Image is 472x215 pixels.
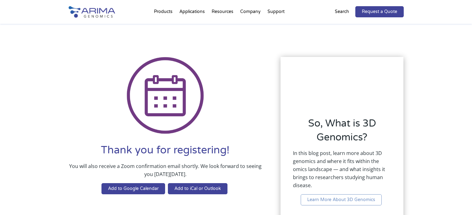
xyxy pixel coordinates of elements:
[168,183,227,194] a: Add to iCal or Outlook
[355,6,404,17] a: Request a Quote
[101,183,165,194] a: Add to Google Calendar
[293,117,391,149] h2: So, What is 3D Genomics?
[293,149,391,194] p: In this blog post, learn more about 3D genomics and where it fits within the omics landscape — an...
[335,8,349,16] p: Search
[301,194,382,205] a: Learn More About 3D Genomics
[69,6,115,18] img: Arima-Genomics-logo
[69,143,262,162] h1: Thank you for registering!
[69,162,262,183] p: You will also receive a Zoom confirmation email shortly. We look forward to seeing you [DATE][DATE].
[127,57,204,134] img: Icon Calendar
